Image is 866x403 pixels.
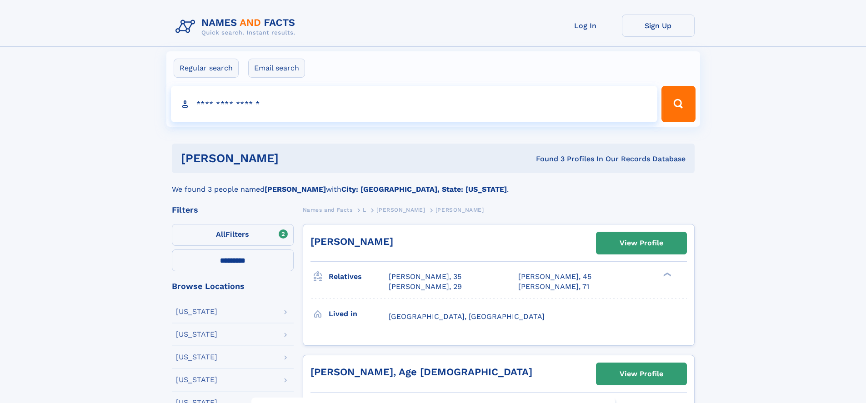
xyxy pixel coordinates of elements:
[389,282,462,292] a: [PERSON_NAME], 29
[620,363,663,384] div: View Profile
[171,86,658,122] input: search input
[376,207,425,213] span: [PERSON_NAME]
[329,269,389,284] h3: Relatives
[303,204,353,215] a: Names and Facts
[172,282,294,290] div: Browse Locations
[661,86,695,122] button: Search Button
[363,207,366,213] span: L
[176,376,217,383] div: [US_STATE]
[310,366,532,378] a: [PERSON_NAME], Age [DEMOGRAPHIC_DATA]
[518,282,589,292] a: [PERSON_NAME], 71
[172,15,303,39] img: Logo Names and Facts
[549,15,622,37] a: Log In
[176,331,217,338] div: [US_STATE]
[172,206,294,214] div: Filters
[389,312,545,321] span: [GEOGRAPHIC_DATA], [GEOGRAPHIC_DATA]
[176,353,217,361] div: [US_STATE]
[389,272,461,282] a: [PERSON_NAME], 35
[596,363,686,385] a: View Profile
[620,233,663,254] div: View Profile
[596,232,686,254] a: View Profile
[363,204,366,215] a: L
[176,308,217,315] div: [US_STATE]
[310,236,393,247] a: [PERSON_NAME]
[376,204,425,215] a: [PERSON_NAME]
[248,59,305,78] label: Email search
[436,207,484,213] span: [PERSON_NAME]
[265,185,326,194] b: [PERSON_NAME]
[661,272,672,278] div: ❯
[172,224,294,246] label: Filters
[174,59,239,78] label: Regular search
[172,173,695,195] div: We found 3 people named with .
[341,185,507,194] b: City: [GEOGRAPHIC_DATA], State: [US_STATE]
[407,154,686,164] div: Found 3 Profiles In Our Records Database
[518,272,591,282] a: [PERSON_NAME], 45
[181,153,407,164] h1: [PERSON_NAME]
[329,306,389,322] h3: Lived in
[216,230,225,239] span: All
[622,15,695,37] a: Sign Up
